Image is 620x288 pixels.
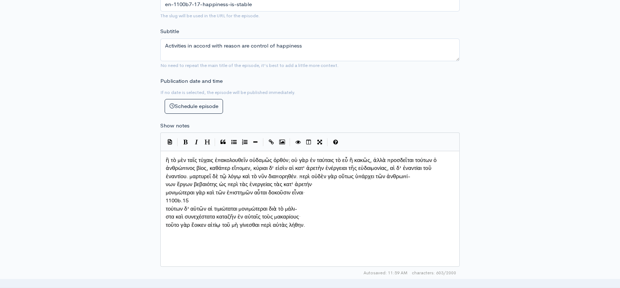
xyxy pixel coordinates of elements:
label: Subtitle [160,27,179,36]
span: τοῦτο γὰρ ἔοικεν αἰτίῳ τοῦ μὴ γίνεσθαι περὶ αὐτὰς λήθην. [166,221,305,228]
span: 603/2000 [412,270,456,276]
span: Autosaved: 11:59 AM [363,270,407,276]
button: Quote [218,137,228,148]
small: The slug will be used in the URL for the episode. [160,13,260,19]
small: If no date is selected, the episode will be published immediately. [160,89,295,95]
button: Create Link [266,137,277,148]
button: Toggle Preview [293,137,303,148]
i: | [263,138,264,147]
small: No need to repeat the main title of the episode, it's best to add a little more context. [160,62,339,68]
button: Insert Show Notes Template [164,136,175,147]
button: Toggle Side by Side [303,137,314,148]
label: Publication date and time [160,77,223,85]
span: 1100b.15 [166,197,188,204]
button: Generic List [228,137,239,148]
button: Bold [180,137,191,148]
button: Insert Horizontal Line [250,137,261,148]
i: | [327,138,328,147]
button: Schedule episode [165,99,223,114]
label: Show notes [160,122,189,130]
button: Italic [191,137,202,148]
span: μονιμώτεραι γὰρ καὶ τῶν ἐπιστημῶν αὗται δοκοῦσιν εἶναι· [166,189,305,196]
span: στα καὶ συνεχέστατα καταζῆν ἐν αὐταῖς τοὺς μακαρίους· [166,213,301,220]
button: Toggle Fullscreen [314,137,325,148]
span: ἢ τὸ μὲν ταῖς τύχαις ἐπακολουθεῖν οὐδαμῶς ὀρθόν; οὐ γὰρ ἐν ταύταις τὸ εὖ ἢ κακῶς, ἀλλὰ προσδεῖται... [166,157,438,180]
button: Markdown Guide [330,137,341,148]
button: Numbered List [239,137,250,148]
i: | [177,138,178,147]
span: νων ἔργων βεβαιότης ὡς περὶ τὰς ἐνεργείας τὰς κατ' ἀρετήν· [166,181,313,188]
span: τούτων δ' αὐτῶν αἱ τιμιώταται μονιμώτεραι διὰ τὸ μάλι- [166,205,298,212]
button: Insert Image [277,137,287,148]
button: Heading [202,137,213,148]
